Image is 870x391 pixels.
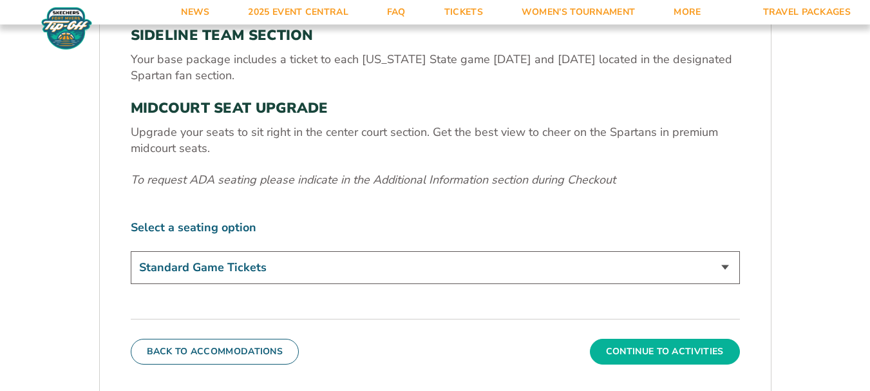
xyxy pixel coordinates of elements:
button: Back To Accommodations [131,339,299,365]
h3: SIDELINE TEAM SECTION [131,27,740,44]
em: To request ADA seating please indicate in the Additional Information section during Checkout [131,172,616,187]
img: Fort Myers Tip-Off [39,6,95,50]
p: Your base package includes a ticket to each [US_STATE] State game [DATE] and [DATE] located in th... [131,52,740,84]
p: Upgrade your seats to sit right in the center court section. Get the best view to cheer on the Sp... [131,124,740,157]
label: Select a seating option [131,220,740,236]
button: Continue To Activities [590,339,740,365]
h3: MIDCOURT SEAT UPGRADE [131,100,740,117]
